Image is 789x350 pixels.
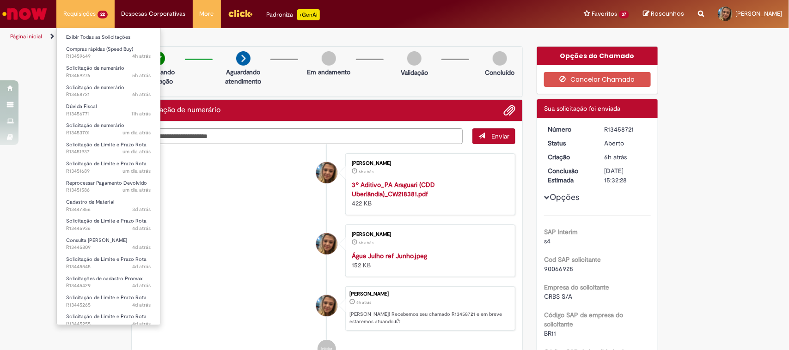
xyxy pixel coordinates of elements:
[66,302,151,309] span: R13445265
[123,148,151,155] span: um dia atrás
[63,9,96,18] span: Requisições
[10,33,42,40] a: Página inicial
[57,178,160,195] a: Aberto R13451586 : Reprocessar Pagamento Devolvido
[66,244,151,251] span: R13445809
[66,320,151,328] span: R13445255
[122,9,186,18] span: Despesas Corporativas
[605,153,627,161] time: 28/08/2025 15:32:25
[401,68,428,77] p: Validação
[133,206,151,213] span: 3d atrás
[66,141,147,148] span: Solicitação de Limite e Prazo Rota
[352,232,506,237] div: [PERSON_NAME]
[619,11,629,18] span: 37
[228,6,253,20] img: click_logo_yellow_360x200.png
[123,129,151,136] span: um dia atrás
[66,168,151,175] span: R13451689
[66,160,147,167] span: Solicitação de Limite e Prazo Rota
[57,63,160,80] a: Aberto R13459276 : Solicitação de numerário
[66,275,143,282] span: Solicitações de cadastro Promax
[493,51,507,66] img: img-circle-grey.png
[132,110,151,117] time: 28/08/2025 10:41:45
[133,206,151,213] time: 26/08/2025 11:35:04
[544,255,601,264] b: Cod SAP solicitante
[66,110,151,118] span: R13456771
[544,283,609,291] b: Empresa do solicitante
[57,312,160,329] a: Aberto R13445255 : Solicitação de Limite e Prazo Rota
[56,28,161,325] ul: Requisições
[541,139,598,148] dt: Status
[133,91,151,98] time: 28/08/2025 15:32:26
[236,51,251,66] img: arrow-next.png
[352,252,427,260] a: Água Julho ref Junho.jpeg
[544,72,651,87] button: Cancelar Chamado
[407,51,422,66] img: img-circle-grey.png
[66,180,147,187] span: Reprocessar Pagamento Devolvido
[123,148,151,155] time: 27/08/2025 11:34:47
[66,148,151,156] span: R13451937
[352,181,435,198] a: 3º Aditivo_PA Araguari (CDD Uberlãndia)_CW218381.pdf
[123,168,151,175] time: 27/08/2025 10:58:23
[349,311,510,325] p: [PERSON_NAME]! Recebemos seu chamado R13458721 e em breve estaremos atuando.
[544,237,550,245] span: s4
[66,65,124,72] span: Solicitação de numerário
[133,302,151,308] span: 4d atrás
[605,153,627,161] span: 6h atrás
[133,72,151,79] time: 28/08/2025 16:45:46
[66,72,151,79] span: R13459276
[541,166,598,185] dt: Conclusão Estimada
[66,84,124,91] span: Solicitação de numerário
[200,9,214,18] span: More
[544,311,623,328] b: Código SAP da empresa do solicitante
[1,5,49,23] img: ServiceNow
[66,206,151,213] span: R13447856
[133,320,151,327] span: 4d atrás
[57,293,160,310] a: Aberto R13445265 : Solicitação de Limite e Prazo Rota
[133,263,151,270] span: 4d atrás
[57,44,160,61] a: Aberto R13459649 : Compras rápidas (Speed Buy)
[503,104,515,116] button: Adicionar anexos
[267,9,320,20] div: Padroniza
[57,235,160,253] a: Aberto R13445809 : Consulta Serasa
[605,139,648,148] div: Aberto
[66,53,151,60] span: R13459649
[66,187,151,194] span: R13451586
[735,10,782,18] span: [PERSON_NAME]
[544,292,572,301] span: CRBS S/A
[7,28,519,45] ul: Trilhas de página
[133,91,151,98] span: 6h atrás
[66,282,151,290] span: R13445429
[544,329,556,338] span: BR11
[133,282,151,289] span: 4d atrás
[66,91,151,98] span: R13458721
[57,102,160,119] a: Aberto R13456771 : Dúvida Fiscal
[605,125,648,134] div: R13458721
[221,67,266,86] p: Aguardando atendimento
[544,265,573,273] span: 90066928
[133,244,151,251] span: 4d atrás
[537,47,658,65] div: Opções do Chamado
[133,225,151,232] span: 4d atrás
[133,53,151,60] time: 28/08/2025 17:40:17
[316,162,337,183] div: Bianca Morais Alves
[66,122,124,129] span: Solicitação de numerário
[359,240,373,246] span: 6h atrás
[123,187,151,193] time: 27/08/2025 10:42:48
[66,256,147,263] span: Solicitação de Limite e Prazo Rota
[133,244,151,251] time: 25/08/2025 17:24:19
[57,140,160,157] a: Aberto R13451937 : Solicitação de Limite e Prazo Rota
[322,51,336,66] img: img-circle-grey.png
[123,187,151,193] span: um dia atrás
[66,313,147,320] span: Solicitação de Limite e Prazo Rota
[57,159,160,176] a: Aberto R13451689 : Solicitação de Limite e Prazo Rota
[66,237,127,244] span: Consulta [PERSON_NAME]
[133,320,151,327] time: 25/08/2025 16:06:06
[57,254,160,272] a: Aberto R13445545 : Solicitação de Limite e Prazo Rota
[132,110,151,117] span: 11h atrás
[139,106,221,115] h2: Solicitação de numerário Histórico de tíquete
[66,199,114,205] span: Cadastro de Material
[66,217,147,224] span: Solicitação de Limite e Prazo Rota
[133,263,151,270] time: 25/08/2025 16:45:02
[297,9,320,20] p: +GenAi
[57,121,160,138] a: Aberto R13453701 : Solicitação de numerário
